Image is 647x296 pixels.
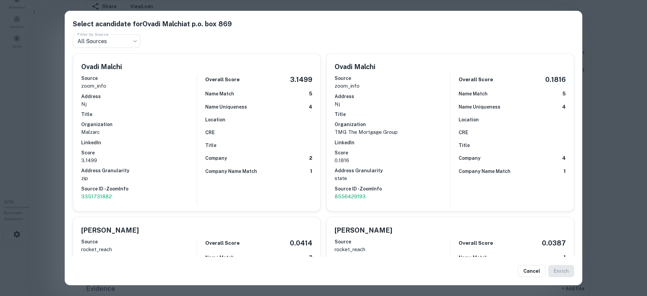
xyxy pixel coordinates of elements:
[459,142,470,149] h6: Title
[205,103,247,111] h6: Name Uniqueness
[290,75,312,85] h5: 3.1499
[335,128,450,136] p: TMG The Mortgage Group
[205,154,227,162] h6: Company
[81,62,122,72] h5: Ovadi Malchi
[563,254,566,261] h6: 1
[459,76,493,84] h6: Overall Score
[73,19,574,29] h5: Select a candidate for Ovadi Malchi at p.o. box 869
[81,139,197,146] h6: LinkedIn
[309,103,312,111] h6: 4
[335,62,375,72] h5: Ovadi Malchi
[81,149,197,156] h6: Score
[335,139,450,146] h6: LinkedIn
[81,245,197,254] p: rocket_reach
[73,34,140,48] div: All Sources
[335,121,450,128] h6: Organization
[335,100,450,108] p: nj
[335,225,392,235] h5: [PERSON_NAME]
[562,154,566,162] h6: 4
[459,254,488,261] h6: Name Match
[459,103,500,111] h6: Name Uniqueness
[310,168,312,175] h6: 1
[335,193,450,201] a: 8556429193
[459,129,468,136] h6: CRE
[563,168,566,175] h6: 1
[81,193,197,201] a: 3351731882
[81,93,197,100] h6: Address
[562,90,566,98] h6: 5
[335,75,450,82] h6: Source
[81,256,197,264] h6: Address
[613,242,647,274] iframe: Chat Widget
[335,156,450,165] p: 0.1816
[335,93,450,100] h6: Address
[81,156,197,165] p: 3.1499
[81,75,197,82] h6: Source
[459,168,511,175] h6: Company Name Match
[205,239,240,247] h6: Overall Score
[562,103,566,111] h6: 4
[78,31,109,37] label: Filter by Source
[518,265,546,277] button: Cancel
[205,254,234,261] h6: Name Match
[81,185,197,193] h6: Source ID - ZoomInfo
[459,239,493,247] h6: Overall Score
[81,111,197,118] h6: Title
[205,142,216,149] h6: Title
[205,90,234,97] h6: Name Match
[81,128,197,136] p: Malzarc
[309,154,312,162] h6: 2
[81,238,197,245] h6: Source
[459,116,479,123] h6: Location
[335,149,450,156] h6: Score
[81,225,139,235] h5: [PERSON_NAME]
[309,254,312,261] h6: 3
[545,75,566,85] h5: 0.1816
[81,82,197,90] p: zoom_info
[81,174,197,182] p: zip
[335,245,450,254] p: rocket_reach
[81,167,197,174] h6: Address Granularity
[335,185,450,193] h6: Source ID - ZoomInfo
[459,90,488,97] h6: Name Match
[205,129,215,136] h6: CRE
[335,174,450,182] p: state
[459,154,481,162] h6: Company
[81,100,197,108] p: nj
[335,82,450,90] p: zoom_info
[335,111,450,118] h6: Title
[335,256,450,264] h6: Address
[205,168,257,175] h6: Company Name Match
[81,121,197,128] h6: Organization
[309,90,312,98] h6: 5
[290,238,312,248] h5: 0.0414
[205,76,240,84] h6: Overall Score
[335,238,450,245] h6: Source
[205,116,225,123] h6: Location
[335,167,450,174] h6: Address Granularity
[542,238,566,248] h5: 0.0387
